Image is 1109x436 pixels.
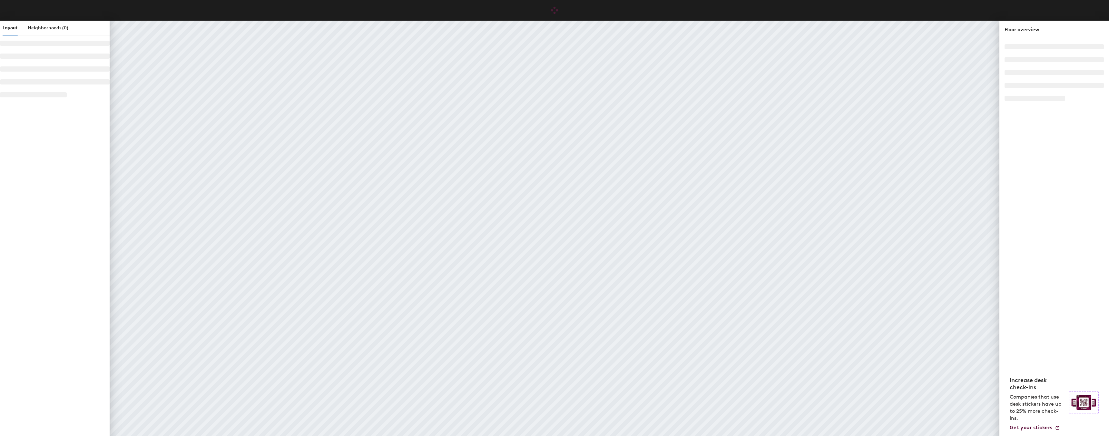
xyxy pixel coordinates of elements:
div: Floor overview [1005,26,1104,34]
span: Get your stickers [1010,424,1052,431]
a: Get your stickers [1010,424,1060,431]
span: Layout [3,25,17,31]
span: Neighborhoods (0) [28,25,68,31]
h4: Increase desk check-ins [1010,377,1065,391]
p: Companies that use desk stickers have up to 25% more check-ins. [1010,393,1065,422]
img: Sticker logo [1069,391,1099,413]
